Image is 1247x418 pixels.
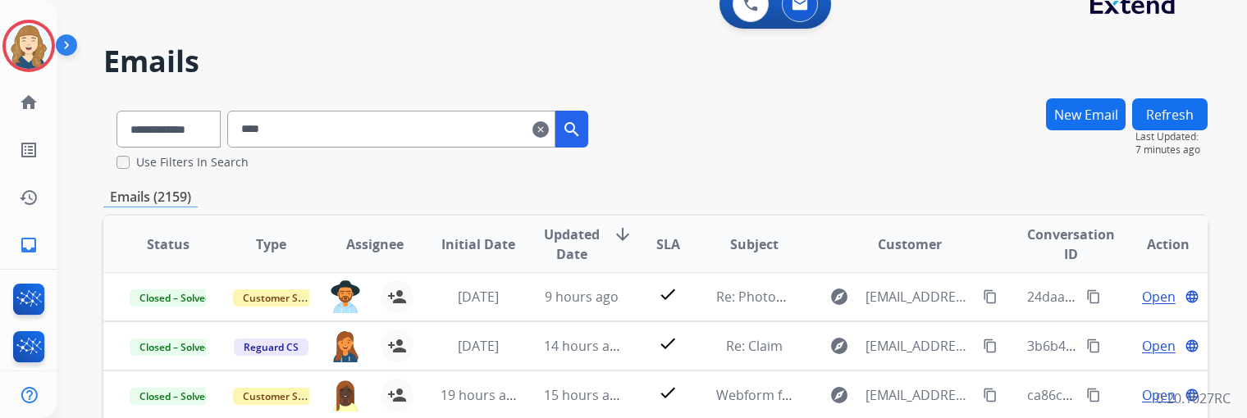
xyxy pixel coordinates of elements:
[19,235,39,255] mat-icon: inbox
[829,336,849,356] mat-icon: explore
[1185,388,1199,402] mat-icon: language
[532,120,549,139] mat-icon: clear
[1132,98,1208,130] button: Refresh
[562,120,582,139] mat-icon: search
[130,289,221,307] span: Closed – Solved
[1086,338,1101,353] mat-icon: content_copy
[658,284,678,304] mat-icon: check
[983,388,998,402] mat-icon: content_copy
[545,288,619,306] span: 9 hours ago
[1185,289,1199,304] mat-icon: language
[1104,216,1208,273] th: Action
[613,225,633,244] mat-icon: arrow_downward
[730,234,779,254] span: Subject
[1156,388,1231,408] p: 0.20.1027RC
[103,187,198,207] p: Emails (2159)
[1086,289,1101,304] mat-icon: content_copy
[136,154,249,170] label: Use Filters In Search
[233,289,340,307] span: Customer Support
[387,287,407,307] mat-icon: person_add
[330,280,360,312] img: agent-avatar
[19,140,39,160] mat-icon: list_alt
[1185,338,1199,353] mat-icon: language
[346,234,404,254] span: Assignee
[1142,287,1176,307] span: Open
[147,234,190,254] span: Status
[716,386,1088,404] span: Webform from [EMAIL_ADDRESS][DOMAIN_NAME] on [DATE]
[458,288,499,306] span: [DATE]
[658,334,678,353] mat-icon: check
[1142,385,1176,405] span: Open
[441,234,515,254] span: Initial Date
[1135,143,1208,157] span: 7 minutes ago
[387,385,407,405] mat-icon: person_add
[330,379,360,411] img: agent-avatar
[1142,336,1176,356] span: Open
[387,336,407,356] mat-icon: person_add
[330,329,360,361] img: agent-avatar
[130,388,221,405] span: Closed – Solved
[983,338,998,353] mat-icon: content_copy
[658,383,678,402] mat-icon: check
[726,337,783,355] span: Re: Claim
[130,338,221,356] span: Closed – Solved
[544,225,600,264] span: Updated Date
[866,287,973,307] span: [EMAIL_ADDRESS][DOMAIN_NAME]
[1086,388,1101,402] mat-icon: content_copy
[19,188,39,207] mat-icon: history
[544,386,625,404] span: 15 hours ago
[866,336,973,356] span: [EMAIL_ADDRESS][DOMAIN_NAME]
[544,337,625,355] span: 14 hours ago
[233,388,340,405] span: Customer Support
[103,45,1208,78] h2: Emails
[866,385,973,405] span: [EMAIL_ADDRESS][DOMAIN_NAME]
[829,287,849,307] mat-icon: explore
[19,93,39,112] mat-icon: home
[1046,98,1126,130] button: New Email
[1135,130,1208,143] span: Last Updated:
[1027,225,1115,264] span: Conversation ID
[878,234,942,254] span: Customer
[829,385,849,405] mat-icon: explore
[716,288,834,306] span: Re: Photos Needed
[234,338,308,356] span: Reguard CS
[656,234,680,254] span: SLA
[458,337,499,355] span: [DATE]
[441,386,522,404] span: 19 hours ago
[983,289,998,304] mat-icon: content_copy
[256,234,286,254] span: Type
[6,23,52,69] img: avatar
